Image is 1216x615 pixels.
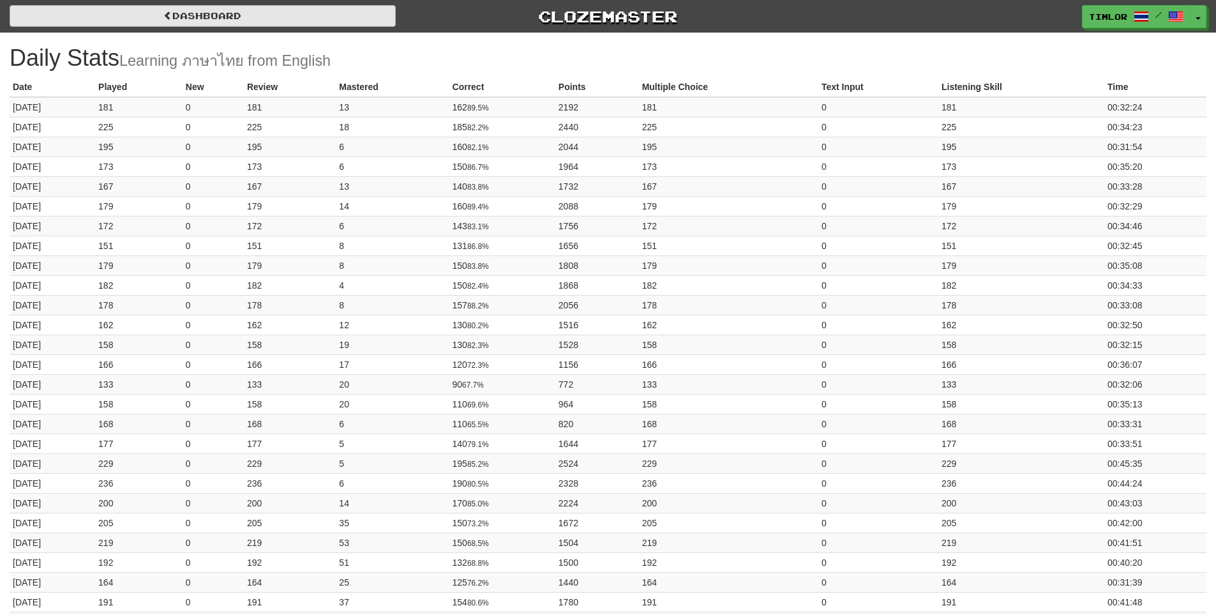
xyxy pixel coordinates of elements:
td: 182 [639,275,818,295]
td: 110 [449,414,555,434]
td: 151 [639,236,818,255]
td: 0 [183,414,244,434]
td: 168 [95,414,183,434]
td: 00:41:51 [1104,533,1206,552]
small: 73.2% [467,519,489,528]
span: timlor [1089,11,1127,22]
td: 173 [244,156,336,176]
a: Clozemaster [415,5,801,27]
td: 179 [95,196,183,216]
td: 168 [938,414,1104,434]
td: 4 [336,275,449,295]
td: 0 [818,513,938,533]
td: 2440 [555,117,639,137]
td: 00:44:24 [1104,473,1206,493]
td: [DATE] [10,275,95,295]
td: 178 [639,295,818,315]
td: 236 [95,473,183,493]
small: 85.0% [467,499,489,508]
td: 133 [95,374,183,394]
td: 133 [639,374,818,394]
td: 172 [95,216,183,236]
td: 158 [95,394,183,414]
td: 00:32:29 [1104,196,1206,216]
td: 219 [244,533,336,552]
th: Listening Skill [938,77,1104,97]
td: 0 [183,552,244,572]
td: 131 [449,236,555,255]
td: [DATE] [10,295,95,315]
td: 00:32:24 [1104,97,1206,118]
td: 1516 [555,315,639,335]
td: [DATE] [10,533,95,552]
td: 00:31:54 [1104,137,1206,156]
td: 14 [336,493,449,513]
small: 82.1% [467,143,489,152]
td: [DATE] [10,335,95,354]
small: 83.1% [467,222,489,231]
td: 0 [818,493,938,513]
td: 150 [449,275,555,295]
td: 205 [244,513,336,533]
td: 170 [449,493,555,513]
td: 173 [639,156,818,176]
td: 130 [449,335,555,354]
small: 68.5% [467,539,489,548]
small: 82.2% [467,123,489,132]
td: 225 [95,117,183,137]
td: [DATE] [10,374,95,394]
td: 1644 [555,434,639,453]
td: 151 [244,236,336,255]
td: 205 [639,513,818,533]
td: 0 [818,374,938,394]
td: 160 [449,196,555,216]
td: 132 [449,552,555,572]
td: 182 [938,275,1104,295]
td: 0 [183,255,244,275]
td: 00:35:08 [1104,255,1206,275]
td: 236 [639,473,818,493]
td: 166 [244,354,336,374]
td: 0 [183,196,244,216]
td: 179 [95,255,183,275]
td: 195 [95,137,183,156]
td: 219 [938,533,1104,552]
td: 00:43:03 [1104,493,1206,513]
td: 18 [336,117,449,137]
td: 00:33:31 [1104,414,1206,434]
td: [DATE] [10,354,95,374]
td: 0 [183,315,244,335]
td: 150 [449,513,555,533]
td: 00:42:00 [1104,513,1206,533]
td: 195 [449,453,555,473]
td: 0 [183,176,244,196]
td: 1732 [555,176,639,196]
td: 190 [449,473,555,493]
td: 00:33:28 [1104,176,1206,196]
td: 00:34:23 [1104,117,1206,137]
td: 205 [938,513,1104,533]
td: 00:45:35 [1104,453,1206,473]
td: 179 [639,196,818,216]
td: 219 [95,533,183,552]
td: 225 [639,117,818,137]
td: [DATE] [10,97,95,118]
td: 157 [449,295,555,315]
td: 0 [818,354,938,374]
td: 0 [818,315,938,335]
td: 8 [336,295,449,315]
td: 13 [336,97,449,118]
td: 150 [449,255,555,275]
td: 177 [244,434,336,453]
td: 229 [244,453,336,473]
h1: Daily Stats [10,45,1206,71]
td: 0 [183,335,244,354]
td: 6 [336,414,449,434]
td: 120 [449,354,555,374]
td: 167 [639,176,818,196]
td: 179 [244,255,336,275]
td: 0 [183,354,244,374]
td: 20 [336,394,449,414]
td: 143 [449,216,555,236]
td: 12 [336,315,449,335]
